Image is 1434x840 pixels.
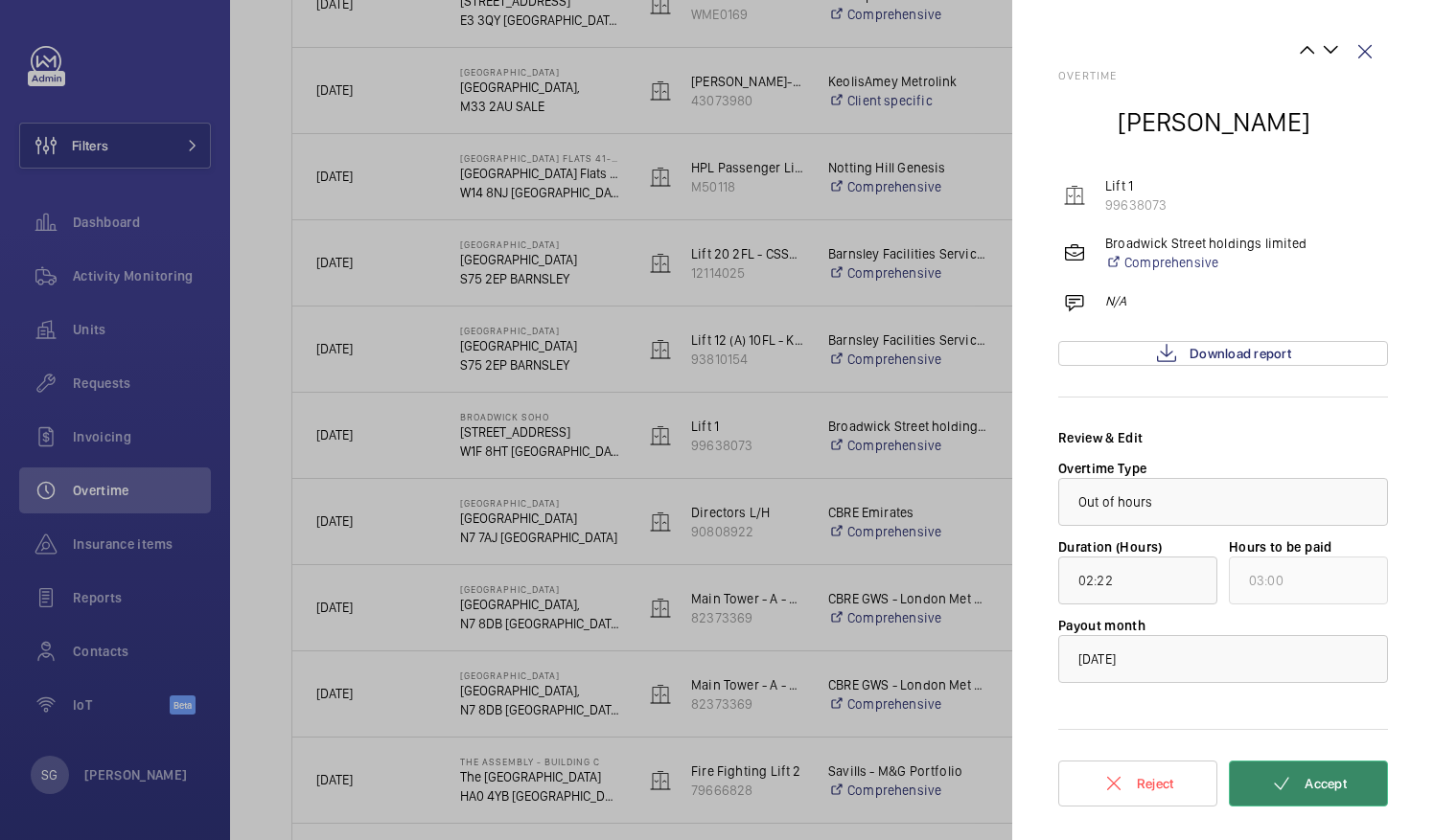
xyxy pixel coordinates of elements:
label: Duration (Hours) [1058,539,1163,555]
span: Out of hours [1078,494,1153,510]
button: Reject [1058,761,1217,806]
label: Payout month [1058,618,1145,633]
p: Broadwick Street holdings limited [1105,234,1307,253]
input: undefined [1229,556,1388,604]
p: Lift 1 [1105,176,1167,195]
p: 99638073 [1105,195,1167,215]
a: Download report [1058,341,1388,366]
p: N/A [1105,291,1127,310]
label: Overtime Type [1058,461,1147,476]
span: Download report [1190,346,1291,361]
div: Review & Edit [1058,428,1388,447]
span: [DATE] [1078,651,1116,667]
span: Reject [1137,776,1174,791]
button: Accept [1229,761,1388,806]
h2: Overtime [1058,69,1388,82]
label: Hours to be paid [1229,539,1332,555]
img: elevator.svg [1063,184,1086,207]
span: Accept [1305,776,1347,791]
a: Comprehensive [1105,253,1307,272]
h2: [PERSON_NAME] [1118,104,1310,140]
input: function l(){if(O(o),o.value===Rt)throw new qe(-950,!1);return o.value} [1058,556,1217,604]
